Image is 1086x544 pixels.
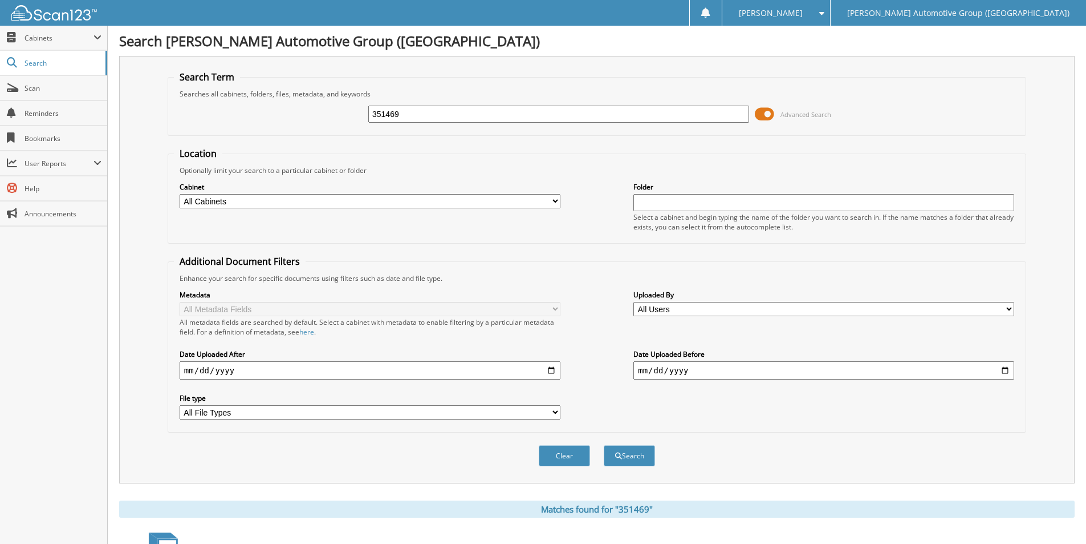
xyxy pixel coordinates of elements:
[174,166,1020,175] div: Optionally limit your search to a particular cabinet or folder
[633,290,1014,300] label: Uploaded By
[633,182,1014,192] label: Folder
[180,290,560,300] label: Metadata
[180,393,560,403] label: File type
[174,255,306,268] legend: Additional Document Filters
[25,83,101,93] span: Scan
[174,273,1020,283] div: Enhance your search for specific documents using filters such as date and file type.
[11,5,97,21] img: scan123-logo-white.svg
[633,212,1014,232] div: Select a cabinet and begin typing the name of the folder you want to search in. If the name match...
[180,361,560,380] input: start
[174,147,222,160] legend: Location
[25,209,101,219] span: Announcements
[539,445,590,466] button: Clear
[633,349,1014,359] label: Date Uploaded Before
[299,327,314,337] a: here
[25,58,100,68] span: Search
[847,10,1069,17] span: [PERSON_NAME] Automotive Group ([GEOGRAPHIC_DATA])
[739,10,803,17] span: [PERSON_NAME]
[25,134,101,143] span: Bookmarks
[25,33,93,43] span: Cabinets
[25,159,93,168] span: User Reports
[1029,489,1086,544] iframe: Chat Widget
[180,182,560,192] label: Cabinet
[119,501,1075,518] div: Matches found for "351469"
[25,184,101,194] span: Help
[180,349,560,359] label: Date Uploaded After
[604,445,655,466] button: Search
[174,89,1020,99] div: Searches all cabinets, folders, files, metadata, and keywords
[633,361,1014,380] input: end
[119,31,1075,50] h1: Search [PERSON_NAME] Automotive Group ([GEOGRAPHIC_DATA])
[25,108,101,118] span: Reminders
[180,317,560,337] div: All metadata fields are searched by default. Select a cabinet with metadata to enable filtering b...
[174,71,240,83] legend: Search Term
[780,110,831,119] span: Advanced Search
